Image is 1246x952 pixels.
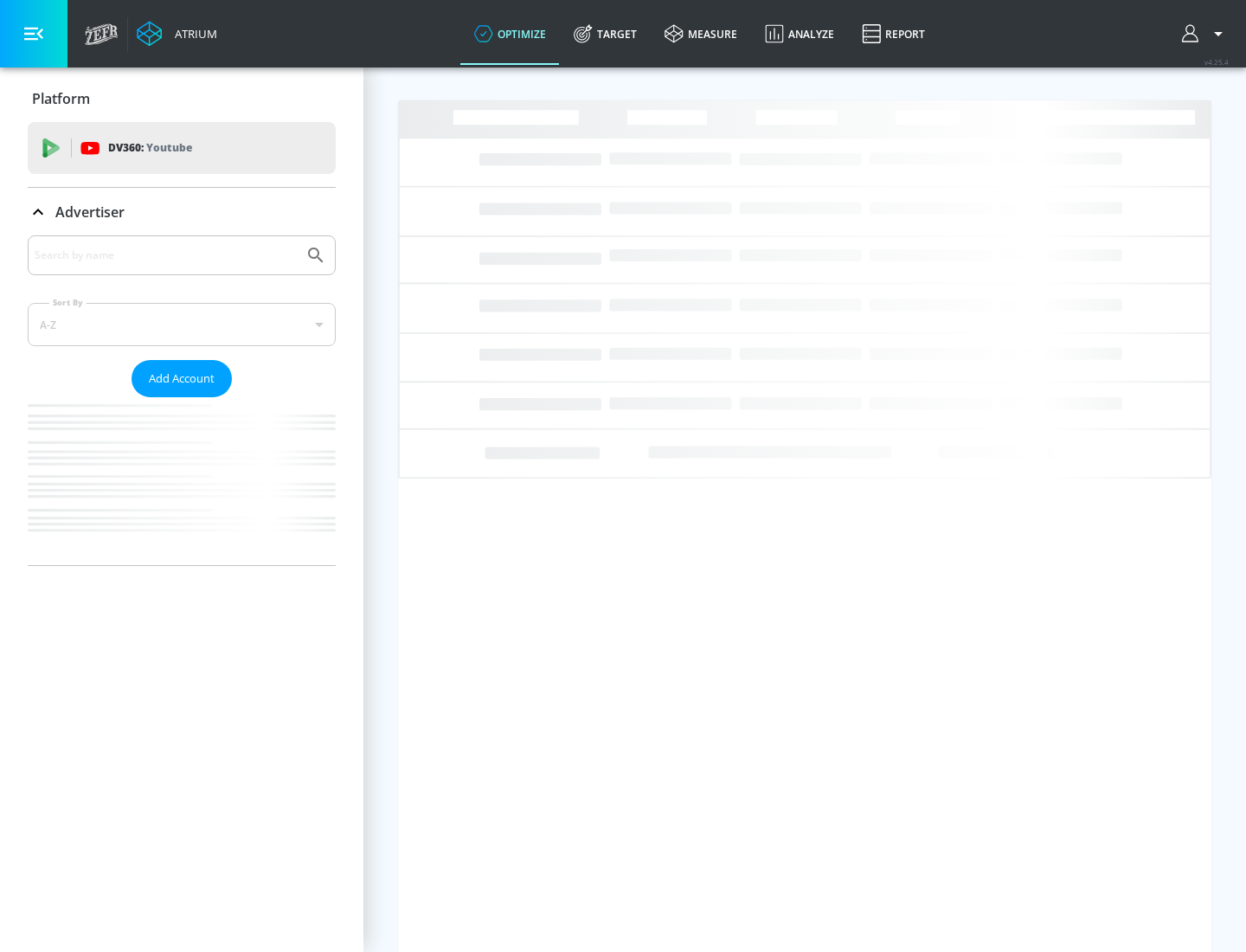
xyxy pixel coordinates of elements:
a: optimize [460,3,560,65]
div: Atrium [168,26,217,42]
div: A-Z [28,303,336,346]
p: Advertiser [55,203,125,222]
input: Search by name [35,244,297,267]
a: measure [651,3,751,65]
div: Advertiser [28,235,336,565]
p: DV360: [108,138,192,158]
a: Target [560,3,651,65]
a: Analyze [751,3,848,65]
a: Atrium [137,21,217,47]
span: Add Account [149,369,215,389]
p: Youtube [146,138,192,157]
a: Report [848,3,939,65]
button: Add Account [132,360,232,397]
span: v 4.25.4 [1204,57,1229,67]
div: Platform [28,74,336,123]
div: DV360: Youtube [28,122,336,174]
div: Advertiser [28,188,336,236]
p: Platform [32,89,90,108]
nav: list of Advertiser [28,397,336,565]
label: Sort By [49,297,87,308]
